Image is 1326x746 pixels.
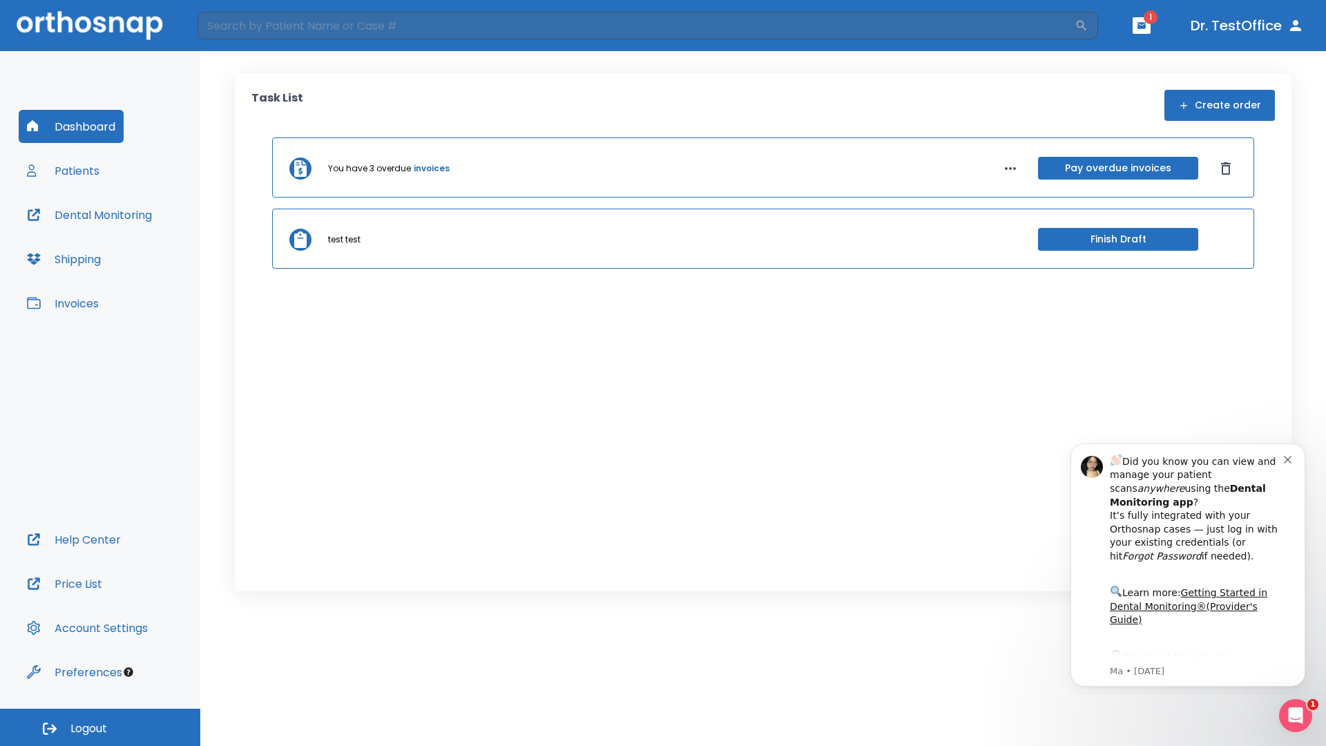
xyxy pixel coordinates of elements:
[19,656,131,689] button: Preferences
[414,162,450,175] a: invoices
[19,567,110,600] button: Price List
[122,666,135,678] div: Tooltip anchor
[1038,157,1198,180] button: Pay overdue invoices
[1038,228,1198,251] button: Finish Draft
[1185,13,1309,38] button: Dr. TestOffice
[19,198,160,231] button: Dental Monitoring
[19,287,107,320] button: Invoices
[198,12,1075,39] input: Search by Patient Name or Case #
[1215,157,1237,180] button: Dismiss
[19,154,108,187] button: Patients
[1050,431,1326,695] iframe: Intercom notifications message
[328,233,361,246] p: test test
[17,11,163,39] img: Orthosnap
[1307,699,1318,710] span: 1
[234,21,245,32] button: Dismiss notification
[19,523,129,556] button: Help Center
[60,234,234,247] p: Message from Ma, sent 6w ago
[70,721,107,736] span: Logout
[1164,90,1275,121] button: Create order
[19,110,124,143] button: Dashboard
[328,162,411,175] p: You have 3 overdue
[19,242,109,276] button: Shipping
[251,90,303,121] p: Task List
[60,217,234,287] div: Download the app: | ​ Let us know if you need help getting started!
[1279,699,1312,732] iframe: Intercom live chat
[1144,10,1157,24] span: 1
[19,611,156,644] button: Account Settings
[60,220,183,245] a: App Store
